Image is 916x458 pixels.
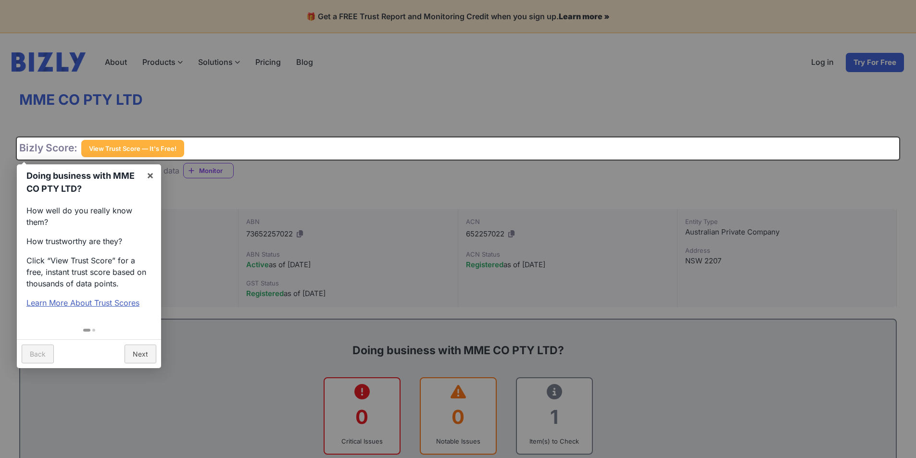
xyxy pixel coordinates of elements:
[125,345,156,363] a: Next
[26,169,139,195] h1: Doing business with MME CO PTY LTD?
[26,298,139,308] a: Learn More About Trust Scores
[26,235,151,247] p: How trustworthy are they?
[26,255,151,289] p: Click “View Trust Score” for a free, instant trust score based on thousands of data points.
[139,164,161,186] a: ×
[22,345,54,363] a: Back
[26,205,151,228] p: How well do you really know them?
